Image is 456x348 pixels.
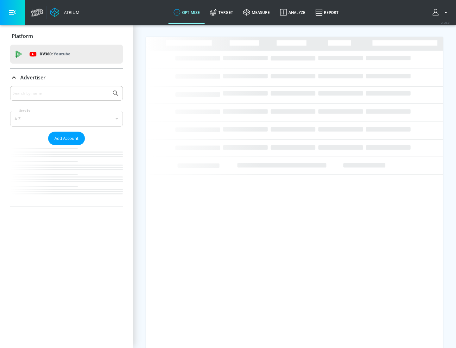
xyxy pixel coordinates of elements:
[275,1,310,24] a: Analyze
[10,111,123,127] div: A-Z
[12,33,33,40] p: Platform
[10,27,123,45] div: Platform
[310,1,344,24] a: Report
[40,51,70,58] p: DV360:
[441,21,450,24] span: v 4.28.0
[50,8,79,17] a: Atrium
[48,132,85,145] button: Add Account
[10,86,123,207] div: Advertiser
[13,89,109,97] input: Search by name
[54,135,79,142] span: Add Account
[54,51,70,57] p: Youtube
[10,69,123,86] div: Advertiser
[61,9,79,15] div: Atrium
[238,1,275,24] a: measure
[10,45,123,64] div: DV360: Youtube
[20,74,46,81] p: Advertiser
[168,1,205,24] a: optimize
[205,1,238,24] a: Target
[10,145,123,207] nav: list of Advertiser
[18,109,32,113] label: Sort By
